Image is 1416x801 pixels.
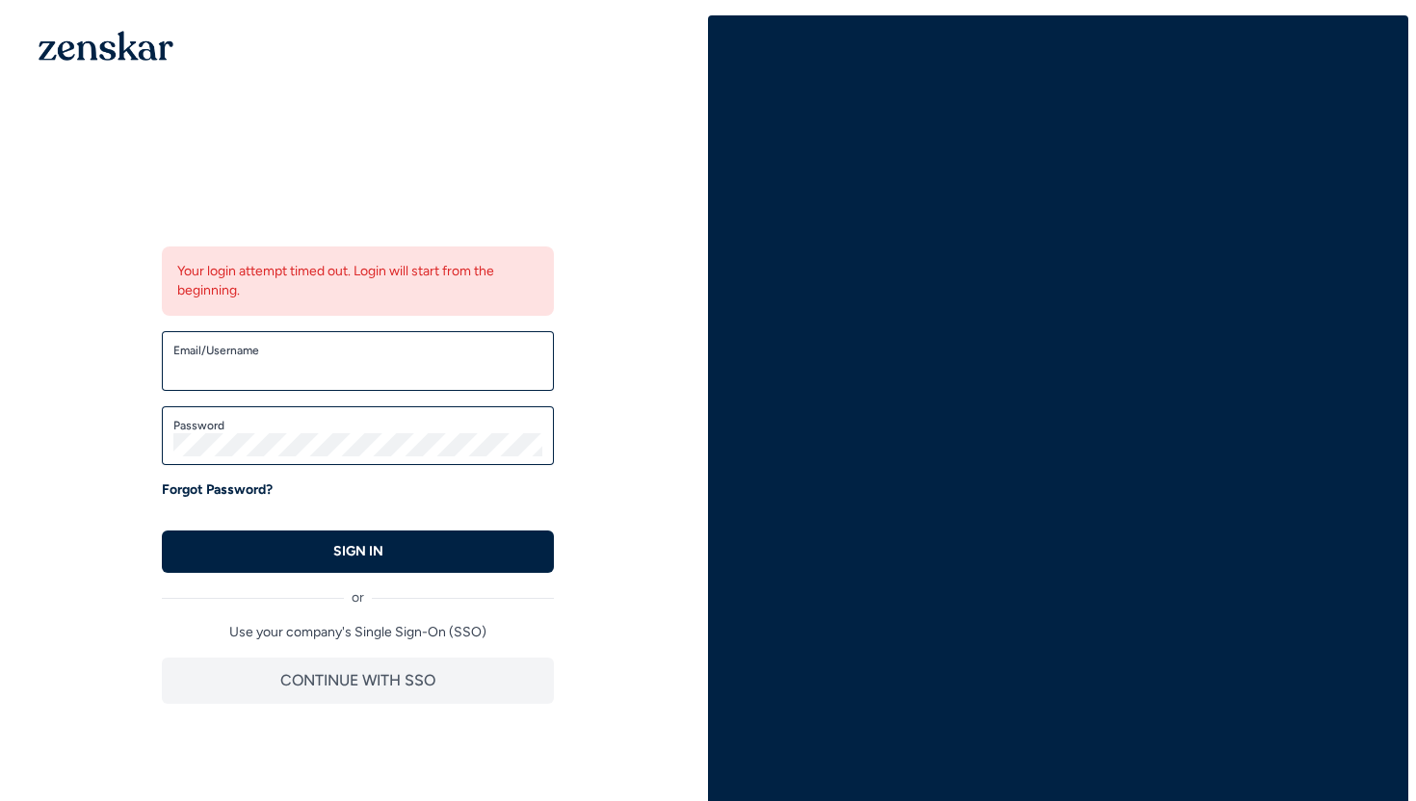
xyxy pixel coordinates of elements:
[162,246,554,316] div: Your login attempt timed out. Login will start from the beginning.
[162,658,554,704] button: CONTINUE WITH SSO
[162,480,273,500] a: Forgot Password?
[162,530,554,573] button: SIGN IN
[162,573,554,607] div: or
[173,418,542,433] label: Password
[162,623,554,642] p: Use your company's Single Sign-On (SSO)
[39,31,173,61] img: 1OGAJ2xQqyY4LXKgY66KYq0eOWRCkrZdAb3gUhuVAqdWPZE9SRJmCz+oDMSn4zDLXe31Ii730ItAGKgCKgCCgCikA4Av8PJUP...
[333,542,383,561] p: SIGN IN
[173,343,542,358] label: Email/Username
